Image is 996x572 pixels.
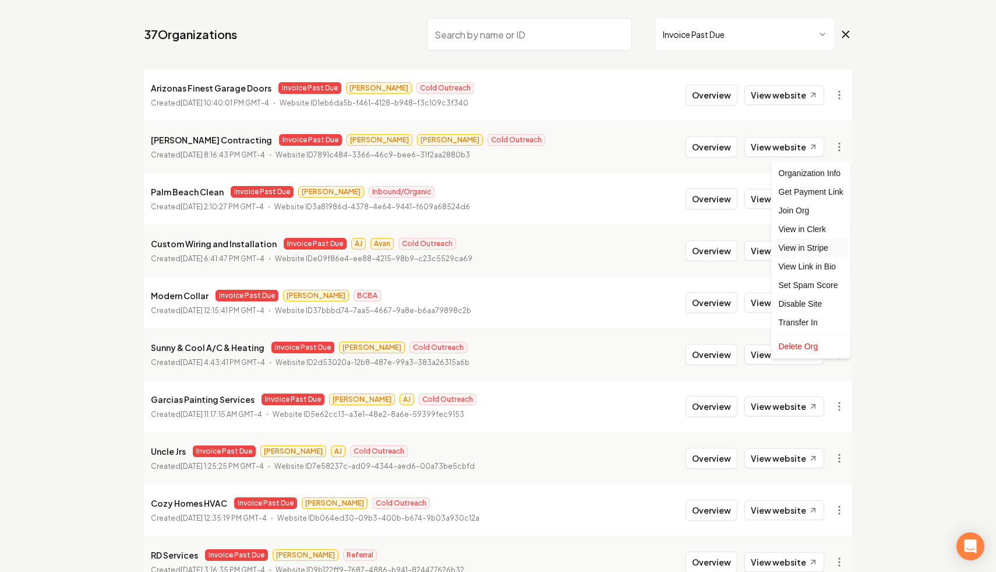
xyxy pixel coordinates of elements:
[774,294,848,313] div: Disable Site
[774,220,848,238] a: View in Clerk
[774,201,848,220] div: Join Org
[774,276,848,294] div: Set Spam Score
[774,238,848,257] a: View in Stripe
[774,337,848,356] div: Delete Org
[774,313,848,332] div: Transfer In
[774,183,848,201] div: Get Payment Link
[774,257,848,276] a: View Link in Bio
[774,164,848,183] div: Organization Info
